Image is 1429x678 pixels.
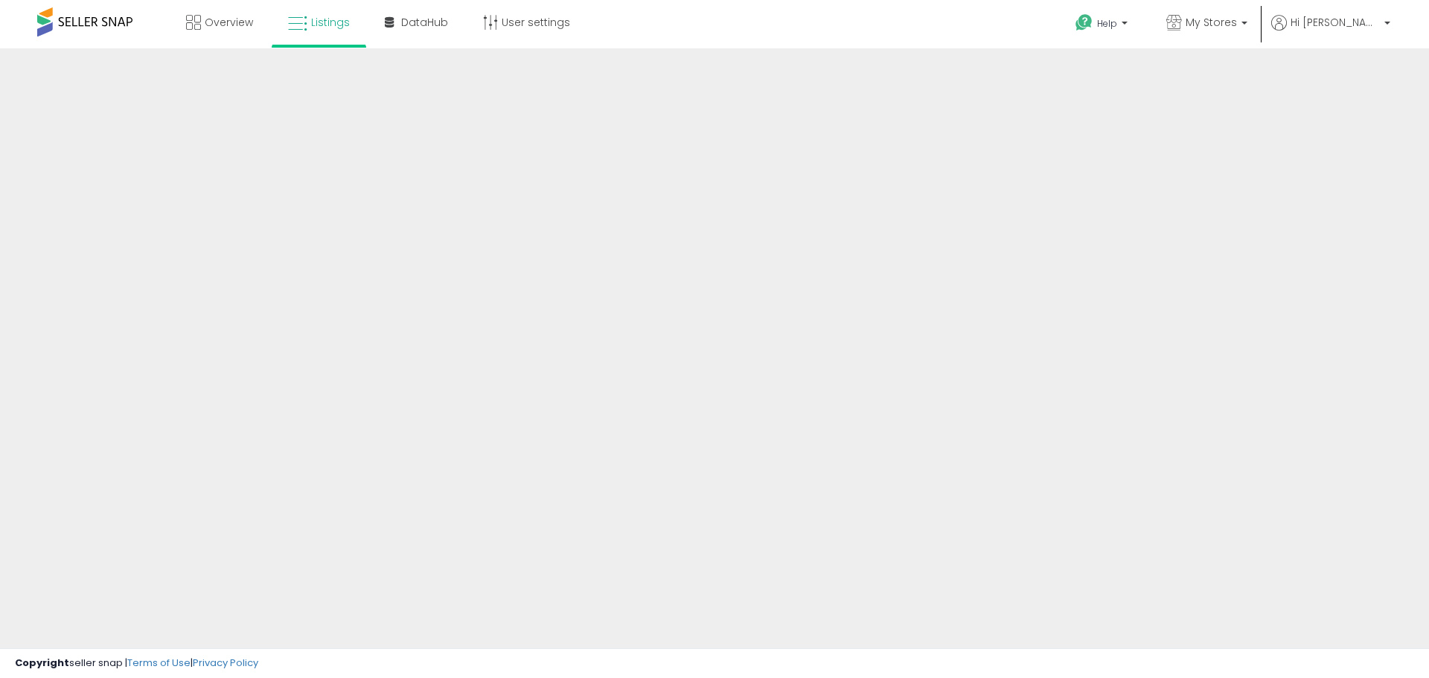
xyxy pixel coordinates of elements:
[1186,15,1237,30] span: My Stores
[193,656,258,670] a: Privacy Policy
[15,656,69,670] strong: Copyright
[1064,2,1142,48] a: Help
[127,656,191,670] a: Terms of Use
[1097,17,1117,30] span: Help
[1271,15,1390,48] a: Hi [PERSON_NAME]
[205,15,253,30] span: Overview
[311,15,350,30] span: Listings
[15,656,258,671] div: seller snap | |
[1075,13,1093,32] i: Get Help
[401,15,448,30] span: DataHub
[1291,15,1380,30] span: Hi [PERSON_NAME]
